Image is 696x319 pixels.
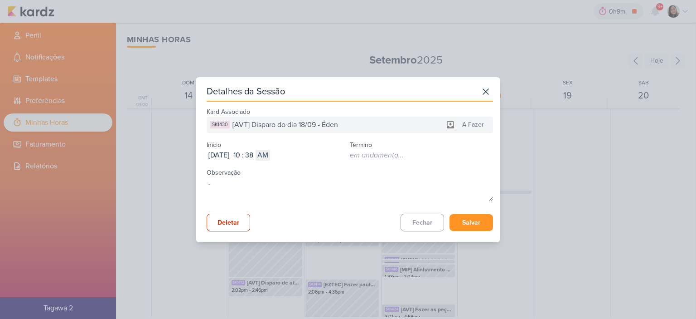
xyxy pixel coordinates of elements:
div: SK1430 [210,121,230,128]
div: : [242,150,244,161]
div: Detalhes da Sessão [207,85,285,98]
button: Fechar [401,214,444,231]
div: A Fazer [457,120,489,129]
button: Deletar [207,214,250,231]
label: Término [350,141,372,149]
button: Salvar [449,214,493,231]
div: em andamento... [350,150,404,161]
label: Observação [207,169,241,177]
label: Início [207,141,221,149]
span: [AVT] Disparo do dia 18/09 - Éden [232,119,338,130]
label: Kard Associado [207,108,250,116]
